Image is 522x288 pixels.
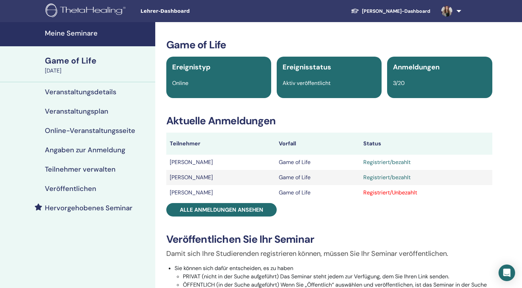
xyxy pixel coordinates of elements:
[166,248,492,259] p: Damit sich Ihre Studierenden registrieren können, müssen Sie Ihr Seminar veröffentlichen.
[393,79,405,87] span: 3/20
[360,133,492,155] th: Status
[499,265,515,281] div: Open Intercom Messenger
[441,6,452,17] img: default.jpg
[283,63,331,71] span: Ereignisstatus
[363,173,489,182] div: Registriert/bezahlt
[351,8,359,14] img: graduation-cap-white.svg
[166,233,492,246] h3: Veröffentlichen Sie Ihr Seminar
[275,155,360,170] td: Game of Life
[45,146,125,154] h4: Angaben zur Anmeldung
[166,155,275,170] td: [PERSON_NAME]
[46,3,128,19] img: logo.png
[183,272,492,281] li: PRIVAT (nicht in der Suche aufgeführt) Das Seminar steht jedem zur Verfügung, dem Sie Ihren Link ...
[363,158,489,166] div: Registriert/bezahlt
[45,107,108,115] h4: Veranstaltungsplan
[140,8,244,15] span: Lehrer-Dashboard
[363,189,489,197] div: Registriert/Unbezahlt
[45,184,96,193] h4: Veröffentlichen
[275,185,360,200] td: Game of Life
[166,170,275,185] td: [PERSON_NAME]
[166,115,492,127] h3: Aktuelle Anmeldungen
[180,206,263,213] span: Alle Anmeldungen ansehen
[172,63,210,71] span: Ereignistyp
[166,39,492,51] h3: Game of Life
[166,203,277,217] a: Alle Anmeldungen ansehen
[166,133,275,155] th: Teilnehmer
[345,5,436,18] a: [PERSON_NAME]-Dashboard
[275,133,360,155] th: Vorfall
[275,170,360,185] td: Game of Life
[45,88,116,96] h4: Veranstaltungsdetails
[45,126,135,135] h4: Online-Veranstaltungsseite
[393,63,440,71] span: Anmeldungen
[41,55,155,75] a: Game of Life[DATE]
[283,79,331,87] span: Aktiv veröffentlicht
[45,204,132,212] h4: Hervorgehobenes Seminar
[45,55,151,67] div: Game of Life
[166,185,275,200] td: [PERSON_NAME]
[45,67,151,75] div: [DATE]
[172,79,188,87] span: Online
[45,165,116,173] h4: Teilnehmer verwalten
[45,29,151,37] h4: Meine Seminare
